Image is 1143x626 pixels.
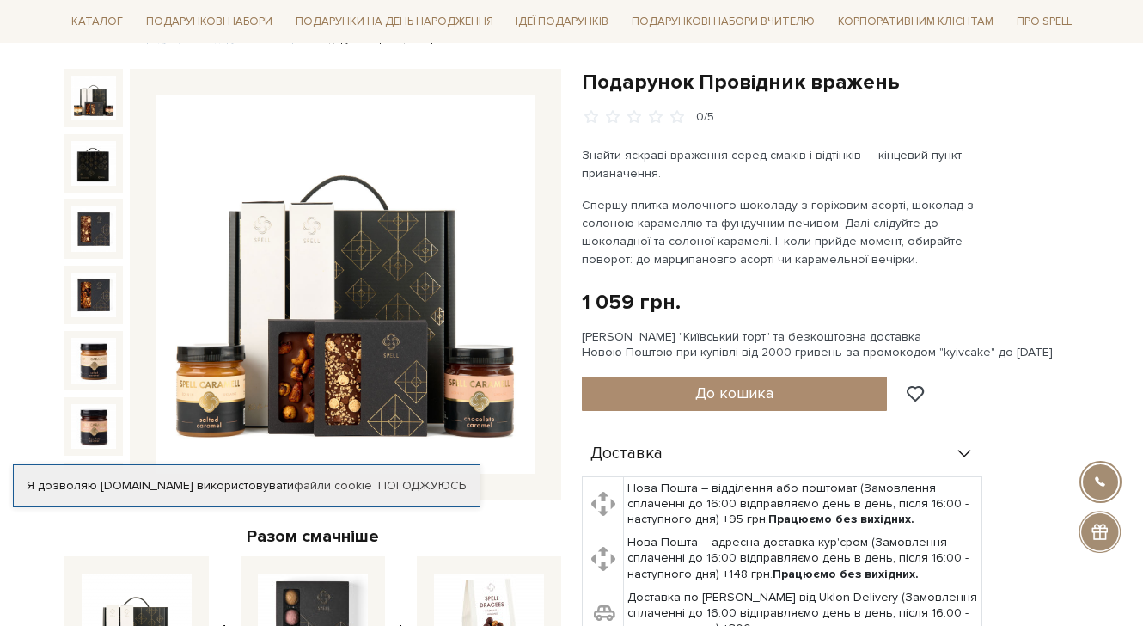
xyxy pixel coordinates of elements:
[768,512,914,526] b: Працюємо без вихідних.
[64,525,561,548] div: Разом смачніше
[624,476,982,531] td: Нова Пошта – відділення або поштомат (Замовлення сплаченні до 16:00 відправляємо день в день, піс...
[156,95,535,475] img: Подарунок Провідник вражень
[139,9,279,35] a: Подарункові набори
[624,531,982,586] td: Нова Пошта – адресна доставка кур'єром (Замовлення сплаченні до 16:00 відправляємо день в день, п...
[294,478,372,493] a: файли cookie
[509,9,615,35] a: Ідеї подарунків
[14,478,480,494] div: Я дозволяю [DOMAIN_NAME] використовувати
[773,567,919,581] b: Працюємо без вихідних.
[378,478,466,494] a: Погоджуюсь
[625,7,822,36] a: Подарункові набори Вчителю
[582,196,985,268] p: Спершу плитка молочного шоколаду з горіховим асорті, шоколад з солоною карамеллю та фундучним печ...
[71,404,116,449] img: Подарунок Провідник вражень
[71,141,116,186] img: Подарунок Провідник вражень
[582,289,681,316] div: 1 059 грн.
[1010,9,1079,35] a: Про Spell
[590,446,663,462] span: Доставка
[582,377,887,411] button: До кошика
[695,384,773,402] span: До кошика
[831,9,1000,35] a: Корпоративним клієнтам
[71,206,116,251] img: Подарунок Провідник вражень
[289,9,500,35] a: Подарунки на День народження
[71,76,116,120] img: Подарунок Провідник вражень
[696,109,714,126] div: 0/5
[582,329,1079,360] div: [PERSON_NAME] "Київський торт" та безкоштовна доставка Новою Поштою при купівлі від 2000 гривень ...
[64,9,130,35] a: Каталог
[582,146,985,182] p: Знайти яскраві враження серед смаків і відтінків — кінцевий пункт призначення.
[71,338,116,383] img: Подарунок Провідник вражень
[582,69,1079,95] h1: Подарунок Провідник вражень
[71,273,116,317] img: Подарунок Провідник вражень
